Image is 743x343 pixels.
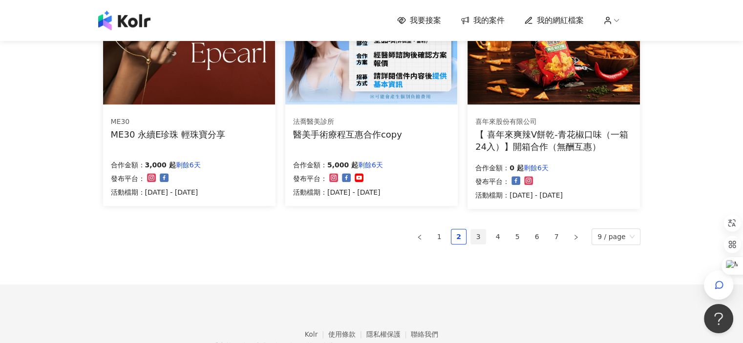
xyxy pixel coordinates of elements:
p: 發布平台： [111,173,145,184]
div: Page Size [592,228,640,245]
li: Next Page [568,229,584,244]
li: 3 [470,229,486,244]
span: 我要接案 [410,15,441,26]
p: 剩餘6天 [524,162,549,174]
p: 活動檔期：[DATE] - [DATE] [475,189,563,201]
span: left [417,234,423,240]
p: 發布平台： [475,176,509,187]
img: logo [98,11,150,30]
a: Kolr [305,330,328,338]
span: 我的案件 [473,15,505,26]
a: 3 [471,229,486,244]
a: 我要接案 [397,15,441,26]
div: 法喬醫美診所 [293,117,402,127]
div: ME30 [111,117,226,127]
div: 醫美手術療程互惠合作copy [293,128,402,141]
a: 我的案件 [461,15,505,26]
li: 7 [549,229,564,244]
p: 合作金額： [293,159,327,171]
a: 4 [490,229,505,244]
a: 5 [510,229,525,244]
div: 喜年來股份有限公司 [475,117,632,127]
a: 隱私權保護 [366,330,411,338]
p: 3,000 起 [145,159,176,171]
p: 剩餘6天 [358,159,383,171]
p: 合作金額： [111,159,145,171]
p: 發布平台： [293,173,327,184]
button: left [412,229,427,244]
a: 1 [432,229,446,244]
a: 使用條款 [328,330,366,338]
li: 4 [490,229,506,244]
div: ME30 永續E珍珠 輕珠寶分享 [111,128,226,141]
button: right [568,229,584,244]
span: right [573,234,579,240]
p: 0 起 [509,162,524,174]
p: 活動檔期：[DATE] - [DATE] [111,186,201,198]
a: 6 [530,229,544,244]
p: 剩餘6天 [176,159,201,171]
a: 7 [549,229,564,244]
a: 2 [451,229,466,244]
li: 2 [451,229,467,244]
li: 6 [529,229,545,244]
li: Previous Page [412,229,427,244]
p: 5,000 起 [327,159,358,171]
div: 【 喜年來爽辣V餅乾-青花椒口味（一箱24入）】開箱合作（無酬互惠） [475,128,632,153]
span: 我的網紅檔案 [537,15,584,26]
iframe: Help Scout Beacon - Open [704,304,733,333]
p: 活動檔期：[DATE] - [DATE] [293,186,383,198]
p: 合作金額： [475,162,509,174]
a: 聯絡我們 [411,330,438,338]
span: 9 / page [597,229,635,244]
a: 我的網紅檔案 [524,15,584,26]
li: 5 [509,229,525,244]
li: 1 [431,229,447,244]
